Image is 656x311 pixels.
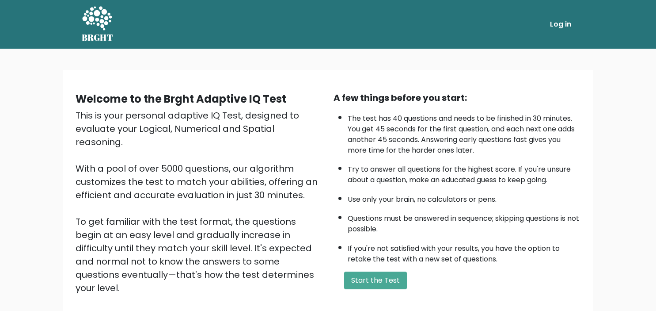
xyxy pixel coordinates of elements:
b: Welcome to the Brght Adaptive IQ Test [76,92,286,106]
h5: BRGHT [82,32,114,43]
li: Questions must be answered in sequence; skipping questions is not possible. [348,209,581,234]
li: Try to answer all questions for the highest score. If you're unsure about a question, make an edu... [348,160,581,185]
a: Log in [546,15,575,33]
li: If you're not satisfied with your results, you have the option to retake the test with a new set ... [348,239,581,265]
div: A few things before you start: [334,91,581,104]
a: BRGHT [82,4,114,45]
li: Use only your brain, no calculators or pens. [348,190,581,205]
button: Start the Test [344,272,407,289]
li: The test has 40 questions and needs to be finished in 30 minutes. You get 45 seconds for the firs... [348,109,581,156]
